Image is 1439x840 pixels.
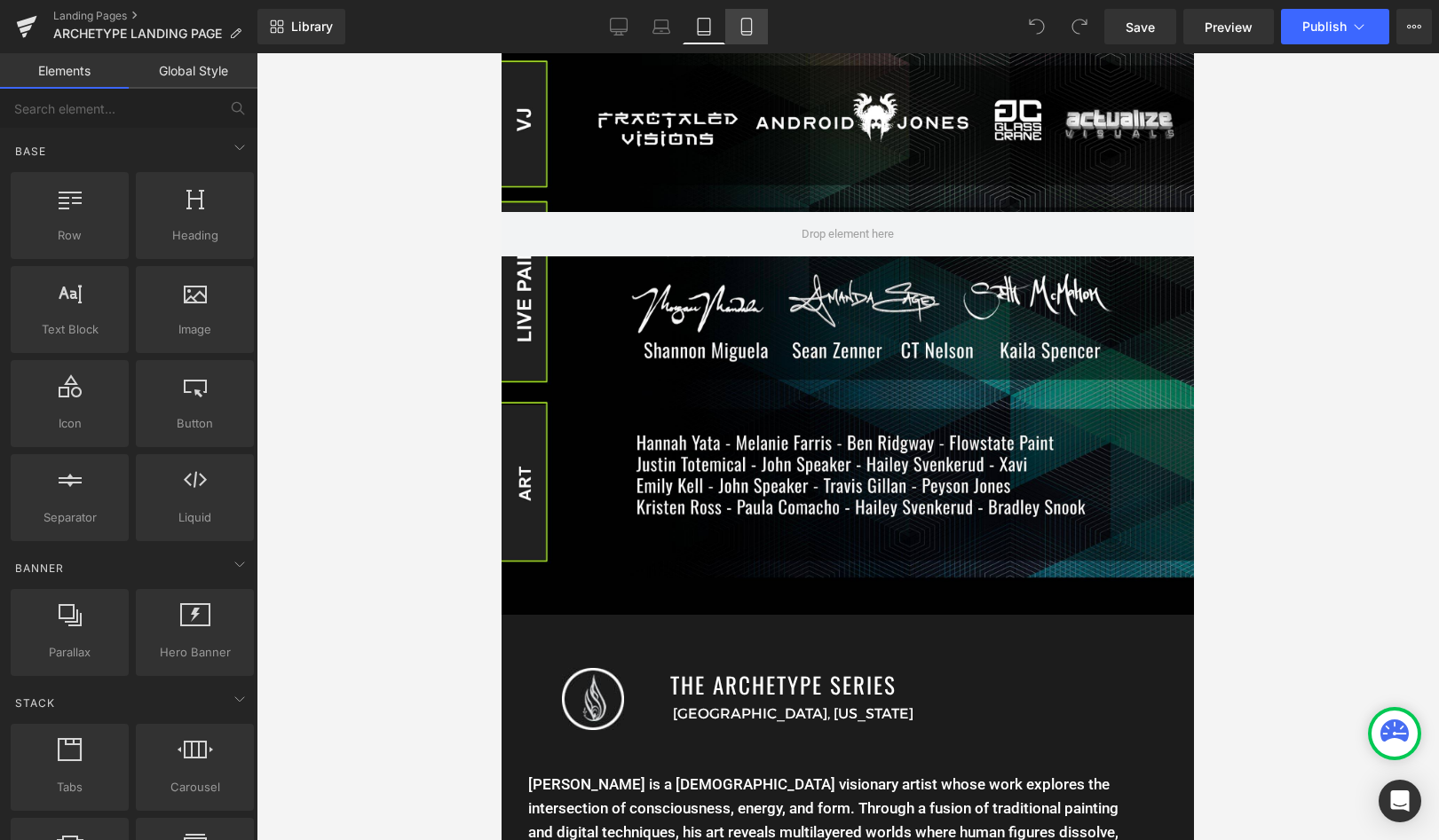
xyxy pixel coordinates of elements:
a: Laptop [640,9,683,44]
span: Text Block [16,320,123,339]
span: Tabs [16,778,123,797]
span: Parallax [16,643,123,662]
span: Library [291,19,333,35]
a: Mobile [725,9,768,44]
span: Base [13,143,48,160]
span: Save [1126,18,1155,36]
span: Banner [13,560,66,577]
span: Liquid [141,508,249,527]
span: Heading [141,226,249,245]
span: Carousel [141,778,249,797]
span: Publish [1302,20,1347,34]
p: [GEOGRAPHIC_DATA], [US_STATE] [171,649,679,672]
span: Preview [1205,18,1253,36]
span: ARCHETYPE LANDING PAGE [53,27,222,41]
span: Stack [13,695,57,711]
button: Undo [1019,9,1055,44]
a: Preview [1183,9,1274,44]
button: Publish [1281,9,1389,44]
a: Desktop [597,9,640,44]
h1: THE ARCHETYPE SERIES [169,615,679,648]
span: Hero Banner [141,643,249,662]
span: Separator [16,508,123,527]
a: Landing Pages [53,9,257,23]
span: Icon [16,414,123,433]
a: New Library [257,9,345,44]
span: Row [16,226,123,245]
button: More [1396,9,1432,44]
button: Redo [1062,9,1097,44]
span: Image [141,320,249,339]
div: Open Intercom Messenger [1379,780,1421,822]
span: Button [141,414,249,433]
a: Tablet [683,9,725,44]
a: Global Style [129,53,257,89]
